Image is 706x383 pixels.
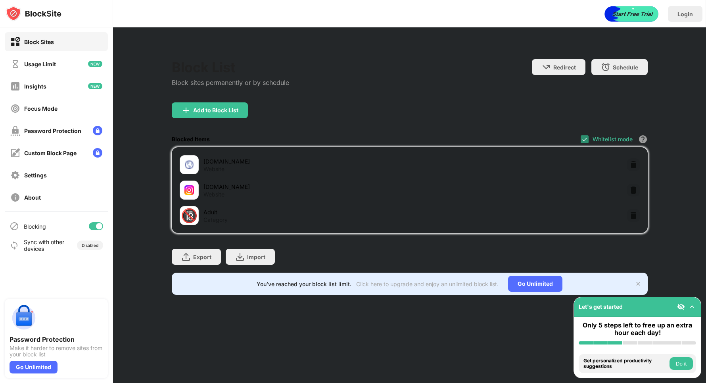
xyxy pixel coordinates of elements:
[24,61,56,67] div: Usage Limit
[184,160,194,169] img: favicons
[172,136,210,142] div: Blocked Items
[670,357,693,370] button: Do it
[181,208,198,224] div: 🔞
[593,136,633,142] div: Whitelist mode
[10,335,103,343] div: Password Protection
[579,303,623,310] div: Let's get started
[688,303,696,311] img: omni-setup-toggle.svg
[193,107,238,114] div: Add to Block List
[24,239,65,252] div: Sync with other devices
[677,11,693,17] div: Login
[10,37,20,47] img: block-on.svg
[193,254,211,260] div: Export
[24,38,54,45] div: Block Sites
[10,148,20,158] img: customize-block-page-off.svg
[247,254,265,260] div: Import
[10,59,20,69] img: time-usage-off.svg
[93,126,102,135] img: lock-menu.svg
[203,216,228,223] div: Category
[10,170,20,180] img: settings-off.svg
[635,281,641,287] img: x-button.svg
[24,194,41,201] div: About
[10,361,58,373] div: Go Unlimited
[581,136,588,142] img: check.svg
[203,183,410,191] div: [DOMAIN_NAME]
[508,276,562,292] div: Go Unlimited
[10,304,38,332] img: push-password-protection.svg
[172,59,289,75] div: Block List
[257,281,351,287] div: You’ve reached your block list limit.
[583,358,668,370] div: Get personalized productivity suggestions
[93,148,102,158] img: lock-menu.svg
[203,166,224,173] div: Website
[10,221,19,231] img: blocking-icon.svg
[10,241,19,250] img: sync-icon.svg
[203,191,224,198] div: Website
[88,61,102,67] img: new-icon.svg
[579,321,696,337] div: Only 5 steps left to free up an extra hour each day!
[613,64,638,71] div: Schedule
[24,83,46,90] div: Insights
[24,105,58,112] div: Focus Mode
[553,64,576,71] div: Redirect
[356,281,499,287] div: Click here to upgrade and enjoy an unlimited block list.
[604,6,658,22] div: animation
[6,6,61,21] img: logo-blocksite.svg
[24,127,81,134] div: Password Protection
[24,172,47,179] div: Settings
[203,157,410,166] div: [DOMAIN_NAME]
[203,208,410,216] div: Adult
[10,126,20,136] img: password-protection-off.svg
[184,185,194,195] img: favicons
[24,223,46,230] div: Blocking
[10,104,20,114] img: focus-off.svg
[82,243,98,248] div: Disabled
[24,150,77,156] div: Custom Block Page
[10,345,103,358] div: Make it harder to remove sites from your block list
[172,79,289,87] div: Block sites permanently or by schedule
[10,81,20,91] img: insights-off.svg
[677,303,685,311] img: eye-not-visible.svg
[88,83,102,89] img: new-icon.svg
[10,192,20,202] img: about-off.svg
